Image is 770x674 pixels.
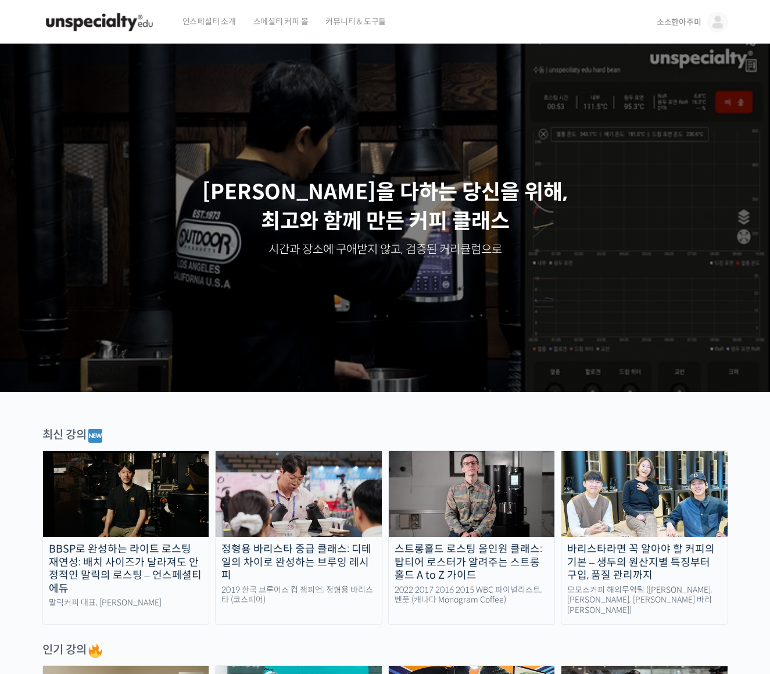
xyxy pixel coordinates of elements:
[88,644,102,658] img: 🔥
[42,427,728,444] div: 최신 강의
[42,642,728,659] div: 인기 강의
[389,451,555,537] img: stronghold-roasting_course-thumbnail.jpg
[561,543,728,582] div: 바리스타라면 꼭 알아야 할 커피의 기본 – 생두의 원산지별 특징부터 구입, 품질 관리까지
[42,450,210,625] a: BBSP로 완성하는 라이트 로스팅 재연성: 배치 사이즈가 달라져도 안정적인 말릭의 로스팅 – 언스페셜티 에듀 말릭커피 대표, [PERSON_NAME]
[43,543,209,595] div: BBSP로 완성하는 라이트 로스팅 재연성: 배치 사이즈가 달라져도 안정적인 말릭의 로스팅 – 언스페셜티 에듀
[88,429,102,443] img: 🆕
[657,17,701,27] span: 소소한아주미
[216,543,382,582] div: 정형용 바리스타 중급 클래스: 디테일의 차이로 완성하는 브루잉 레시피
[388,450,556,625] a: 스트롱홀드 로스팅 올인원 클래스: 탑티어 로스터가 알려주는 스트롱홀드 A to Z 가이드 2022 2017 2016 2015 WBC 파이널리스트, 벤풋 (캐나다 Monogra...
[215,450,382,625] a: 정형용 바리스타 중급 클래스: 디테일의 차이로 완성하는 브루잉 레시피 2019 한국 브루어스 컵 챔피언, 정형용 바리스타 (코스피어)
[389,585,555,605] div: 2022 2017 2016 2015 WBC 파이널리스트, 벤풋 (캐나다 Monogram Coffee)
[216,585,382,605] div: 2019 한국 브루어스 컵 챔피언, 정형용 바리스타 (코스피어)
[216,451,382,537] img: advanced-brewing_course-thumbnail.jpeg
[12,178,759,236] p: [PERSON_NAME]을 다하는 당신을 위해, 최고와 함께 만든 커피 클래스
[43,451,209,537] img: malic-roasting-class_course-thumbnail.jpg
[561,585,728,616] div: 모모스커피 해외무역팀 ([PERSON_NAME], [PERSON_NAME], [PERSON_NAME] 바리[PERSON_NAME])
[561,450,728,625] a: 바리스타라면 꼭 알아야 할 커피의 기본 – 생두의 원산지별 특징부터 구입, 품질 관리까지 모모스커피 해외무역팀 ([PERSON_NAME], [PERSON_NAME], [PER...
[389,543,555,582] div: 스트롱홀드 로스팅 올인원 클래스: 탑티어 로스터가 알려주는 스트롱홀드 A to Z 가이드
[43,598,209,608] div: 말릭커피 대표, [PERSON_NAME]
[561,451,728,537] img: momos_course-thumbnail.jpg
[12,242,759,258] p: 시간과 장소에 구애받지 않고, 검증된 커리큘럼으로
